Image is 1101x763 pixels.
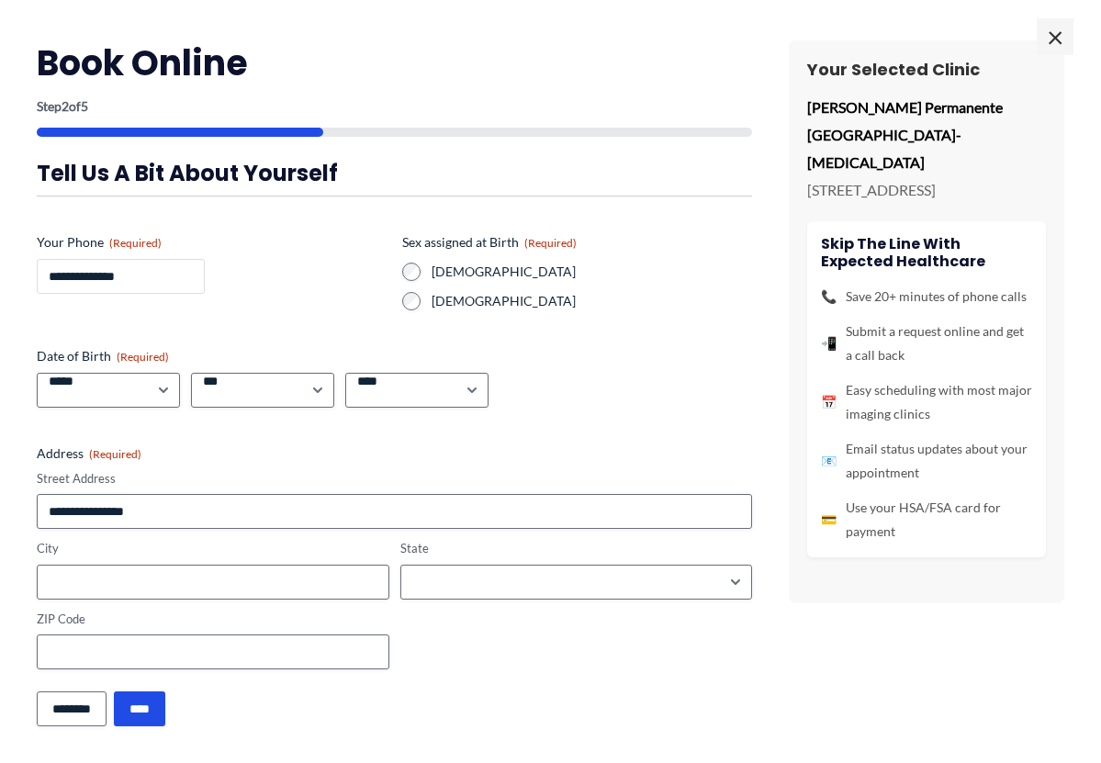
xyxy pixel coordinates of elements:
[400,540,753,557] label: State
[432,292,753,310] label: [DEMOGRAPHIC_DATA]
[432,263,753,281] label: [DEMOGRAPHIC_DATA]
[37,444,141,463] legend: Address
[402,233,577,252] legend: Sex assigned at Birth
[821,508,837,532] span: 💳
[37,233,388,252] label: Your Phone
[821,437,1032,485] li: Email status updates about your appointment
[807,59,1046,80] h3: Your Selected Clinic
[821,285,1032,309] li: Save 20+ minutes of phone calls
[37,100,752,113] p: Step of
[37,347,169,365] legend: Date of Birth
[37,40,752,85] h2: Book Online
[821,378,1032,426] li: Easy scheduling with most major imaging clinics
[62,98,69,114] span: 2
[524,236,577,250] span: (Required)
[821,449,837,473] span: 📧
[821,390,837,414] span: 📅
[821,496,1032,544] li: Use your HSA/FSA card for payment
[807,94,1046,175] p: [PERSON_NAME] Permanente [GEOGRAPHIC_DATA]-[MEDICAL_DATA]
[821,285,837,309] span: 📞
[117,350,169,364] span: (Required)
[37,540,389,557] label: City
[109,236,162,250] span: (Required)
[821,331,837,355] span: 📲
[81,98,88,114] span: 5
[37,159,752,187] h3: Tell us a bit about yourself
[807,176,1046,204] p: [STREET_ADDRESS]
[821,235,1032,270] h4: Skip the line with Expected Healthcare
[821,320,1032,367] li: Submit a request online and get a call back
[1037,18,1073,55] span: ×
[89,447,141,461] span: (Required)
[37,470,752,488] label: Street Address
[37,611,389,628] label: ZIP Code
